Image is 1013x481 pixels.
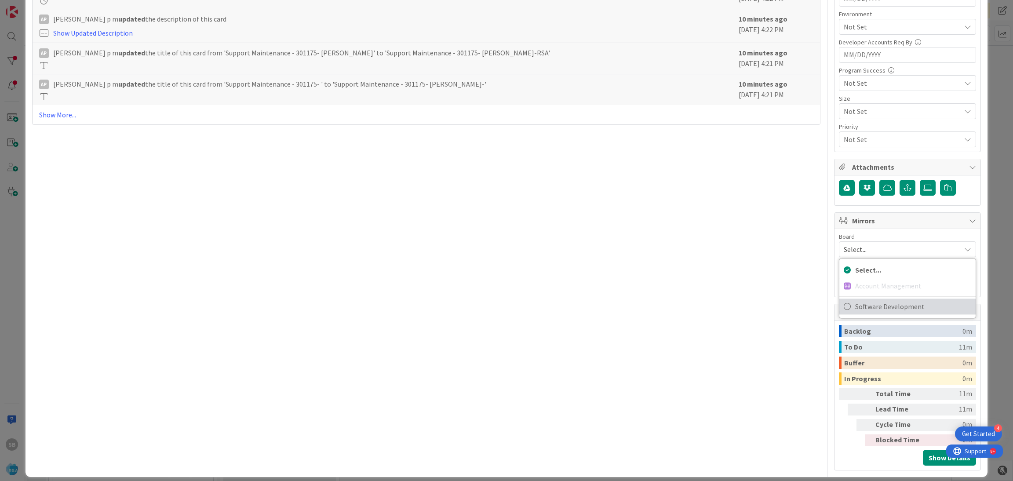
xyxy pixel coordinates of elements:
[839,67,976,73] div: Program Success
[844,325,962,337] div: Backlog
[875,434,924,446] div: Blocked Time
[855,263,971,277] span: Select...
[852,215,965,226] span: Mirrors
[923,450,976,466] button: Show Details
[844,372,962,385] div: In Progress
[839,233,855,240] span: Board
[839,11,976,17] div: Environment
[739,15,787,23] b: 10 minutes ago
[962,357,972,369] div: 0m
[875,388,924,400] div: Total Time
[739,79,813,101] div: [DATE] 4:21 PM
[53,47,550,58] span: [PERSON_NAME] p m the title of this card from 'Support Maintenance - 301175- [PERSON_NAME]' to 'S...
[844,22,961,32] span: Not Set
[118,80,145,88] b: updated
[839,299,976,314] a: Software Development
[875,404,924,415] div: Lead Time
[844,78,961,88] span: Not Set
[844,341,959,353] div: To Do
[18,1,40,12] span: Support
[739,47,813,69] div: [DATE] 4:21 PM
[852,162,965,172] span: Attachments
[53,14,226,24] span: [PERSON_NAME] p m the description of this card
[844,243,956,255] span: Select...
[118,48,145,57] b: updated
[927,419,972,431] div: 0m
[118,15,145,23] b: updated
[844,47,971,62] input: MM/DD/YYYY
[844,357,962,369] div: Buffer
[927,388,972,400] div: 11m
[962,430,995,438] div: Get Started
[739,48,787,57] b: 10 minutes ago
[839,262,976,278] a: Select...
[39,48,49,58] div: Ap
[955,426,1002,441] div: Open Get Started checklist, remaining modules: 4
[962,325,972,337] div: 0m
[39,109,814,120] a: Show More...
[739,14,813,38] div: [DATE] 4:22 PM
[839,39,976,45] div: Developer Accounts Req By
[927,404,972,415] div: 11m
[53,79,486,89] span: [PERSON_NAME] p m the title of this card from 'Support Maintenance - 301175- ' to 'Support Mainte...
[44,4,49,11] div: 9+
[927,434,972,446] div: 0m
[844,133,956,146] span: Not Set
[39,80,49,89] div: Ap
[844,105,956,117] span: Not Set
[994,424,1002,432] div: 4
[39,15,49,24] div: Ap
[962,372,972,385] div: 0m
[839,95,976,102] div: Size
[959,341,972,353] div: 11m
[855,300,971,313] span: Software Development
[739,80,787,88] b: 10 minutes ago
[53,29,133,37] a: Show Updated Description
[839,124,976,130] div: Priority
[875,419,924,431] div: Cycle Time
